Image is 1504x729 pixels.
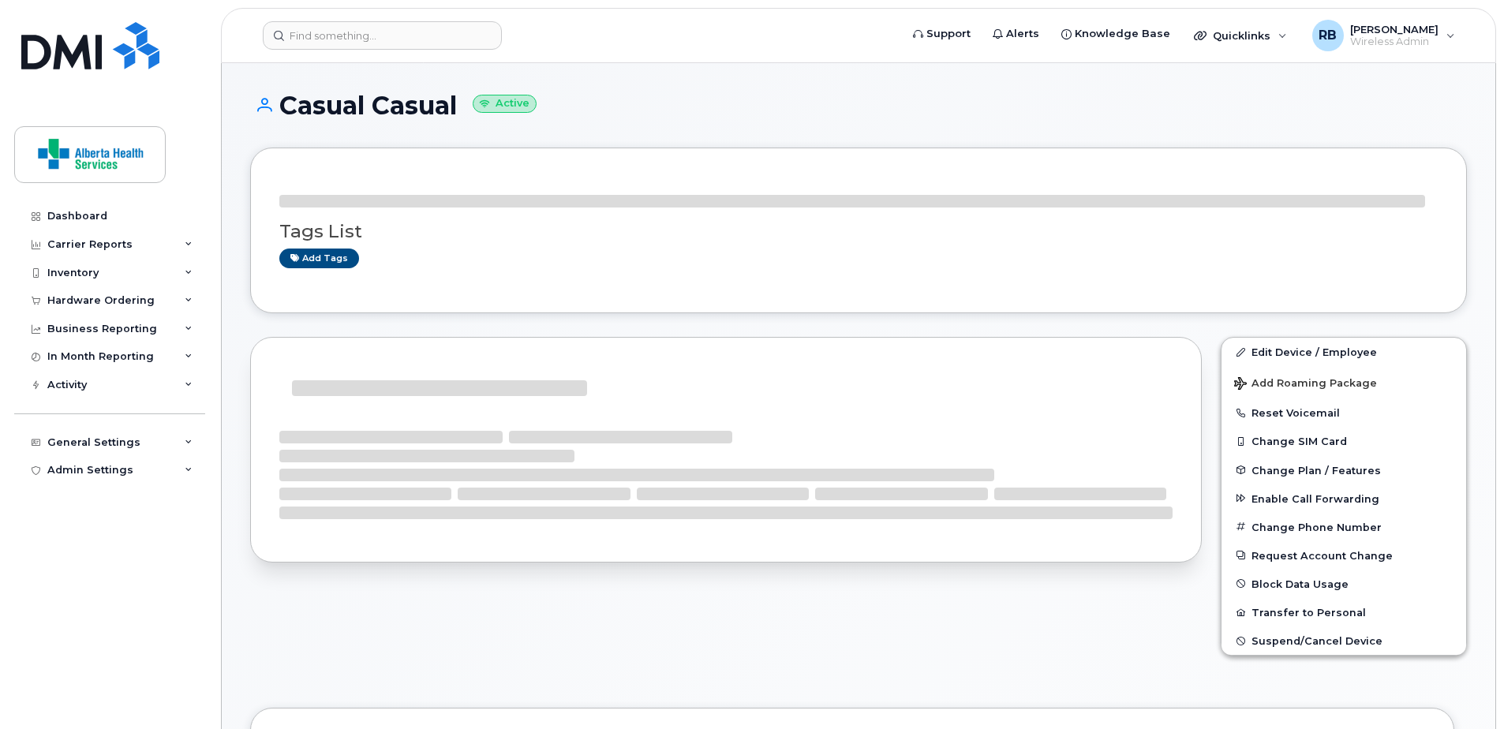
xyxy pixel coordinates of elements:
button: Transfer to Personal [1222,598,1466,626]
button: Change SIM Card [1222,427,1466,455]
h3: Tags List [279,222,1438,241]
span: Change Plan / Features [1251,464,1381,476]
span: Suspend/Cancel Device [1251,635,1382,647]
span: Enable Call Forwarding [1251,492,1379,504]
button: Block Data Usage [1222,570,1466,598]
button: Suspend/Cancel Device [1222,626,1466,655]
button: Request Account Change [1222,541,1466,570]
button: Add Roaming Package [1222,366,1466,398]
button: Change Plan / Features [1222,456,1466,484]
button: Enable Call Forwarding [1222,484,1466,513]
h1: Casual Casual [250,92,1467,119]
small: Active [473,95,537,113]
span: Add Roaming Package [1234,377,1377,392]
a: Add tags [279,249,359,268]
a: Edit Device / Employee [1222,338,1466,366]
button: Reset Voicemail [1222,398,1466,427]
button: Change Phone Number [1222,513,1466,541]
